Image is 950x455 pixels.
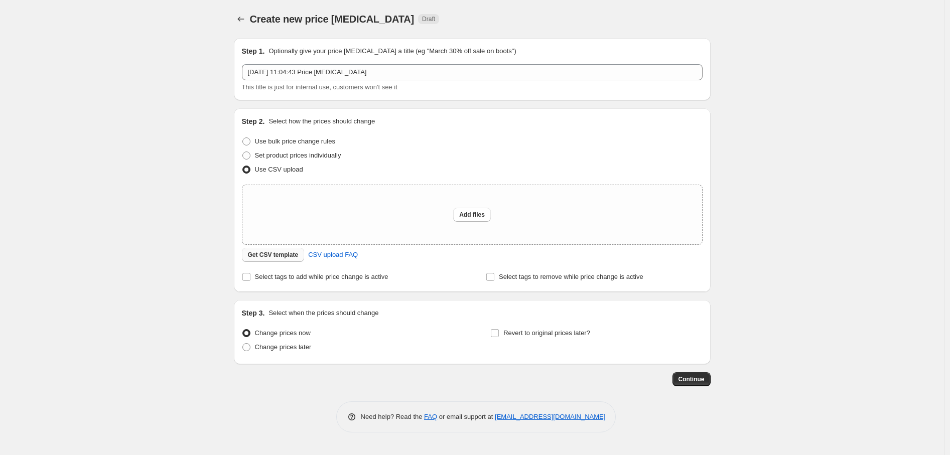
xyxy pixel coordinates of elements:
span: Select tags to add while price change is active [255,273,388,280]
button: Continue [672,372,711,386]
p: Optionally give your price [MEDICAL_DATA] a title (eg "March 30% off sale on boots") [268,46,516,56]
span: Continue [678,375,705,383]
button: Price change jobs [234,12,248,26]
span: Change prices later [255,343,312,351]
span: Set product prices individually [255,151,341,159]
h2: Step 1. [242,46,265,56]
h2: Step 3. [242,308,265,318]
span: Draft [422,15,435,23]
a: FAQ [424,413,437,420]
button: Get CSV template [242,248,305,262]
span: Use CSV upload [255,166,303,173]
span: Need help? Read the [361,413,425,420]
span: Use bulk price change rules [255,137,335,145]
span: Create new price [MEDICAL_DATA] [250,14,415,25]
p: Select when the prices should change [268,308,378,318]
p: Select how the prices should change [268,116,375,126]
span: Add files [459,211,485,219]
button: Add files [453,208,491,222]
a: CSV upload FAQ [302,247,364,263]
span: Change prices now [255,329,311,337]
span: Revert to original prices later? [503,329,590,337]
h2: Step 2. [242,116,265,126]
span: Select tags to remove while price change is active [499,273,643,280]
a: [EMAIL_ADDRESS][DOMAIN_NAME] [495,413,605,420]
span: Get CSV template [248,251,299,259]
input: 30% off holiday sale [242,64,703,80]
span: CSV upload FAQ [308,250,358,260]
span: This title is just for internal use, customers won't see it [242,83,397,91]
span: or email support at [437,413,495,420]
